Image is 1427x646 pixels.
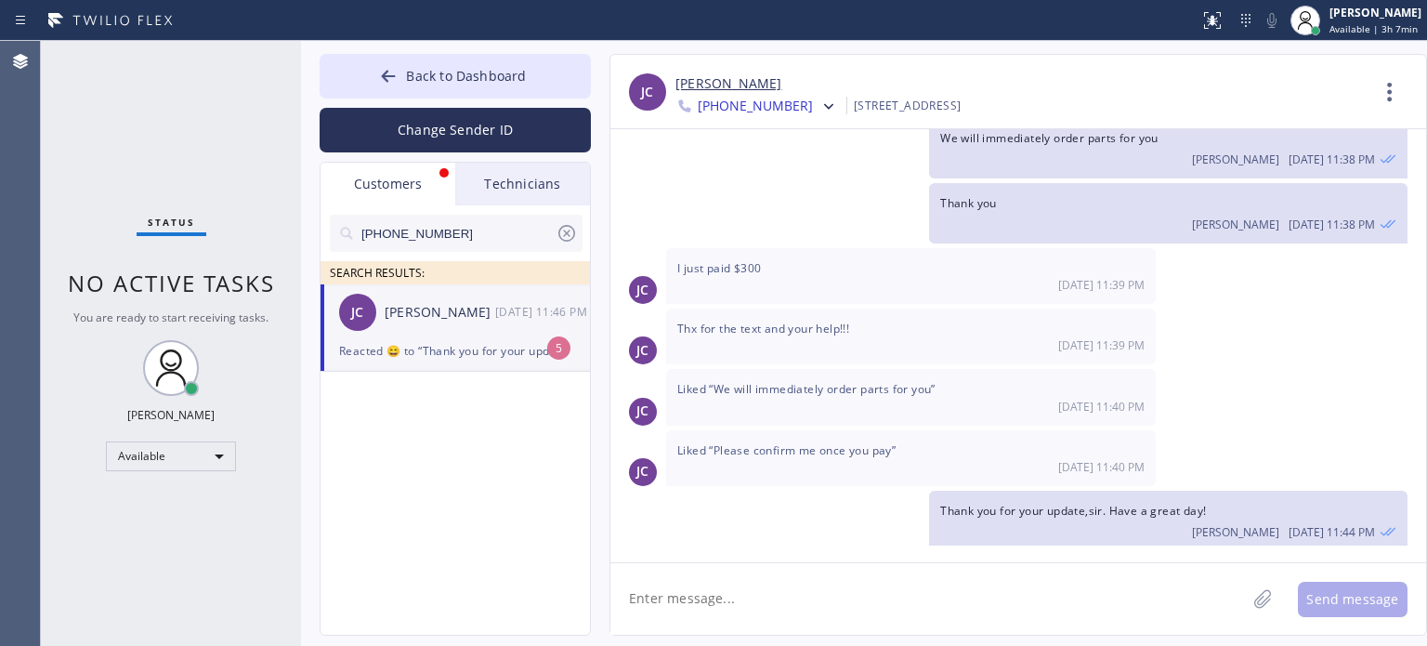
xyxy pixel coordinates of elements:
div: [STREET_ADDRESS] [854,95,961,116]
div: 09/10/2025 9:39 AM [666,309,1156,364]
span: [DATE] 11:38 PM [1289,217,1375,232]
span: JC [636,340,648,362]
button: Back to Dashboard [320,54,591,99]
span: JC [351,302,363,323]
span: JC [636,461,648,482]
div: 09/10/2025 9:38 AM [929,183,1407,244]
button: Send message [1298,582,1407,617]
span: Thank you [940,195,997,211]
span: [DATE] 11:40 PM [1058,459,1145,475]
div: Available [106,442,236,471]
span: JC [636,280,648,301]
div: Customers [321,163,455,205]
div: 09/10/2025 9:39 AM [666,248,1156,304]
div: Technicians [455,163,590,205]
span: [PERSON_NAME] [1192,524,1279,540]
div: 09/10/2025 9:40 AM [666,369,1156,425]
span: [PERSON_NAME] [1192,152,1279,167]
input: Search [360,215,556,252]
span: Status [148,216,195,229]
div: 09/10/2025 9:38 AM [929,118,1407,178]
span: JC [641,82,653,103]
span: [DATE] 11:38 PM [1289,152,1375,167]
span: You are ready to start receiving tasks. [73,310,268,325]
div: [PERSON_NAME] [1329,5,1421,20]
span: Available | 3h 7min [1329,22,1418,35]
span: I just paid $300 [677,260,761,276]
span: No active tasks [68,268,275,298]
div: 09/10/2025 9:46 AM [495,301,592,323]
span: Liked “Please confirm me once you pay” [677,442,896,458]
span: [DATE] 11:39 PM [1058,277,1145,293]
span: Liked “We will immediately order parts for you” [677,381,936,397]
span: We will immediately order parts for you [940,130,1159,146]
div: [PERSON_NAME] [127,407,215,423]
span: Thx for the text and your help!!! [677,321,849,336]
span: [DATE] 11:44 PM [1289,524,1375,540]
span: Thank you for your update,sir. Have a great day! [940,503,1206,519]
a: [PERSON_NAME] [675,73,781,95]
button: Change Sender ID [320,108,591,152]
div: Reacted 😄 to “Thank you for your update,sir. Have a great day!” [339,340,571,362]
span: JC [636,401,648,422]
span: [PERSON_NAME] [1192,217,1279,232]
span: [DATE] 11:40 PM [1058,399,1145,415]
span: [PHONE_NUMBER] [698,97,813,119]
span: Back to Dashboard [406,67,526,85]
div: [PERSON_NAME] [385,302,495,323]
div: 5 [547,336,570,360]
div: 09/10/2025 9:44 AM [929,491,1407,551]
button: Mute [1259,7,1285,33]
span: [DATE] 11:39 PM [1058,337,1145,353]
span: SEARCH RESULTS: [330,265,425,281]
div: 09/10/2025 9:40 AM [666,430,1156,486]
